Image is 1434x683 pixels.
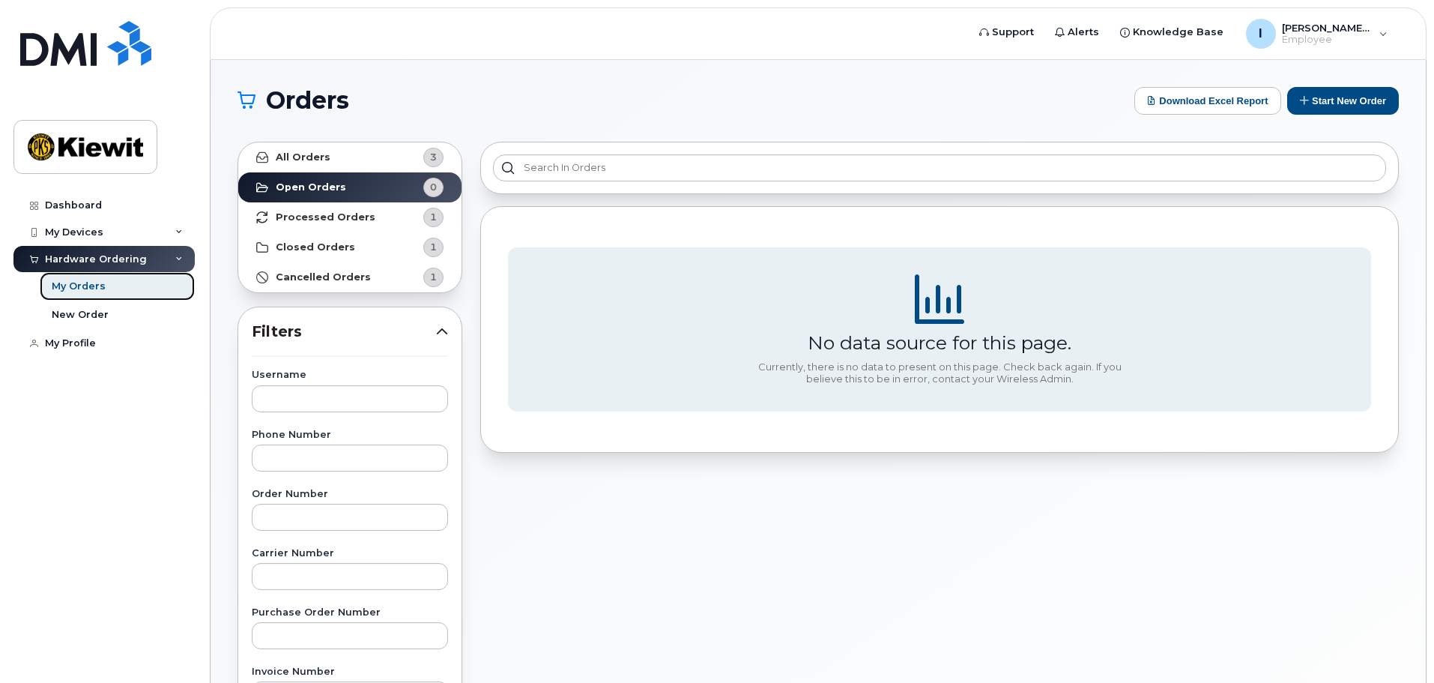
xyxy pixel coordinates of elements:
label: Order Number [252,490,448,499]
label: Phone Number [252,430,448,440]
span: 1 [430,210,437,224]
iframe: Messenger Launcher [1369,618,1423,672]
button: Download Excel Report [1134,87,1281,115]
span: 3 [430,150,437,164]
div: No data source for this page. [808,331,1071,354]
strong: Processed Orders [276,211,375,223]
strong: All Orders [276,151,330,163]
a: Processed Orders1 [238,202,462,232]
span: 0 [430,180,437,194]
div: Currently, there is no data to present on this page. Check back again. If you believe this to be ... [752,361,1127,385]
label: Invoice Number [252,667,448,677]
label: Username [252,370,448,380]
span: Orders [266,89,349,112]
a: Closed Orders1 [238,232,462,262]
span: 1 [430,240,437,254]
a: All Orders3 [238,142,462,172]
label: Purchase Order Number [252,608,448,618]
label: Carrier Number [252,549,448,559]
button: Start New Order [1287,87,1399,115]
input: Search in orders [493,154,1386,181]
strong: Open Orders [276,181,346,193]
span: Filters [252,321,436,343]
span: 1 [430,270,437,284]
strong: Closed Orders [276,241,355,253]
strong: Cancelled Orders [276,271,371,283]
a: Open Orders0 [238,172,462,202]
a: Cancelled Orders1 [238,262,462,292]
